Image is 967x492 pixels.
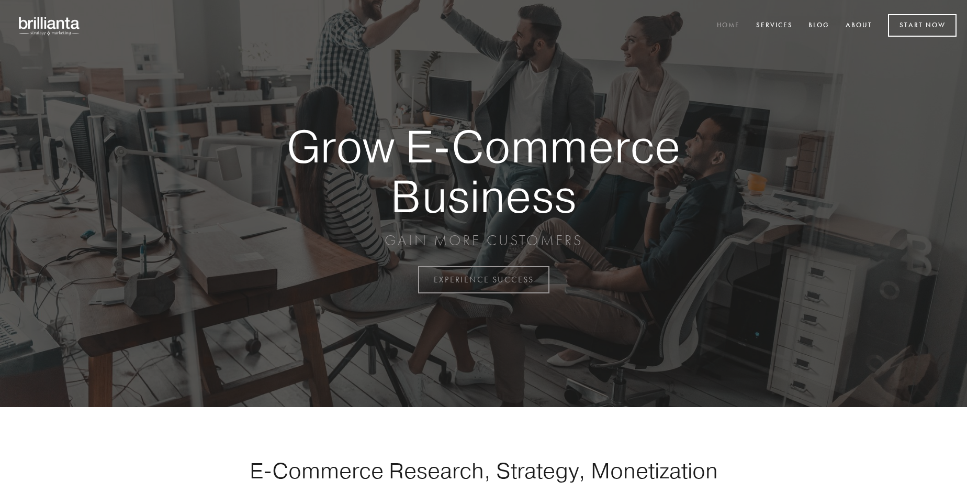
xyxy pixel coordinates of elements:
a: Blog [802,17,836,35]
a: Start Now [888,14,957,37]
strong: Grow E-Commerce Business [250,122,717,221]
a: Services [749,17,800,35]
p: GAIN MORE CUSTOMERS [250,231,717,250]
h1: E-Commerce Research, Strategy, Monetization [217,457,750,484]
a: Home [710,17,747,35]
a: About [839,17,879,35]
img: brillianta - research, strategy, marketing [10,10,89,41]
a: EXPERIENCE SUCCESS [418,266,549,293]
